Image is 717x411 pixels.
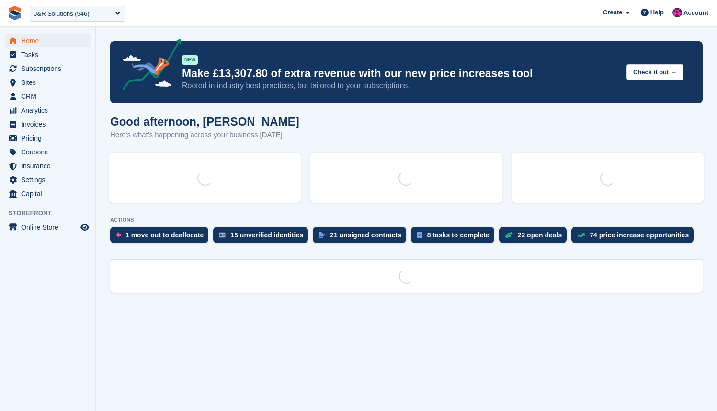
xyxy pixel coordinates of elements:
a: menu [5,34,91,47]
span: Sites [21,76,79,89]
span: Storefront [9,209,95,218]
a: menu [5,187,91,200]
span: Online Store [21,221,79,234]
img: stora-icon-8386f47178a22dfd0bd8f6a31ec36ba5ce8667c1dd55bd0f319d3a0aa187defe.svg [8,6,22,20]
a: menu [5,221,91,234]
a: menu [5,48,91,61]
span: Insurance [21,159,79,173]
span: Coupons [21,145,79,159]
p: Make £13,307.80 of extra revenue with our new price increases tool [182,67,619,81]
div: 22 open deals [518,231,562,239]
button: Check it out → [626,64,683,80]
a: menu [5,90,91,103]
span: Capital [21,187,79,200]
a: 15 unverified identities [213,227,313,248]
img: price_increase_opportunities-93ffe204e8149a01c8c9dc8f82e8f89637d9d84a8eef4429ea346261dce0b2c0.svg [577,233,585,237]
div: 1 move out to deallocate [125,231,204,239]
span: Account [683,8,708,18]
a: 22 open deals [499,227,572,248]
a: 8 tasks to complete [411,227,499,248]
span: Home [21,34,79,47]
span: Subscriptions [21,62,79,75]
span: CRM [21,90,79,103]
p: ACTIONS [110,217,703,223]
a: menu [5,104,91,117]
div: 74 price increase opportunities [590,231,689,239]
a: menu [5,117,91,131]
img: deal-1b604bf984904fb50ccaf53a9ad4b4a5d6e5aea283cecdc64d6e3604feb123c2.svg [505,232,513,238]
span: Help [650,8,664,17]
span: Settings [21,173,79,187]
a: menu [5,76,91,89]
img: price-adjustments-announcement-icon-8257ccfd72463d97f412b2fc003d46551f7dbcb40ab6d574587a9cd5c0d94... [114,39,182,94]
img: task-75834270c22a3079a89374b754ae025e5fb1db73e45f91037f5363f120a921f8.svg [417,232,422,238]
span: Create [603,8,622,17]
a: 21 unsigned contracts [313,227,411,248]
img: contract_signature_icon-13c848040528278c33f63329250d36e43548de30e8caae1d1a13099fd9432cc5.svg [319,232,325,238]
a: menu [5,173,91,187]
img: Jamie Carroll [672,8,682,17]
p: Rooted in industry best practices, but tailored to your subscriptions. [182,81,619,91]
a: menu [5,62,91,75]
a: menu [5,131,91,145]
p: Here's what's happening across your business [DATE] [110,129,299,141]
a: 1 move out to deallocate [110,227,213,248]
a: menu [5,159,91,173]
img: verify_identity-adf6edd0f0f0b5bbfe63781bf79b02c33cf7c696d77639b501bdc392416b5a36.svg [219,232,226,238]
span: Tasks [21,48,79,61]
div: 8 tasks to complete [427,231,489,239]
img: move_outs_to_deallocate_icon-f764333ba52eb49d3ac5e1228854f67142a1ed5810a6f6cc68b1a99e826820c5.svg [116,232,121,238]
a: menu [5,145,91,159]
h1: Good afternoon, [PERSON_NAME] [110,115,299,128]
div: 15 unverified identities [230,231,303,239]
a: 74 price increase opportunities [571,227,698,248]
a: Preview store [79,222,91,233]
span: Analytics [21,104,79,117]
div: NEW [182,55,198,65]
span: Invoices [21,117,79,131]
div: 21 unsigned contracts [330,231,401,239]
span: Pricing [21,131,79,145]
div: J&R Solutions (946) [34,9,90,19]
